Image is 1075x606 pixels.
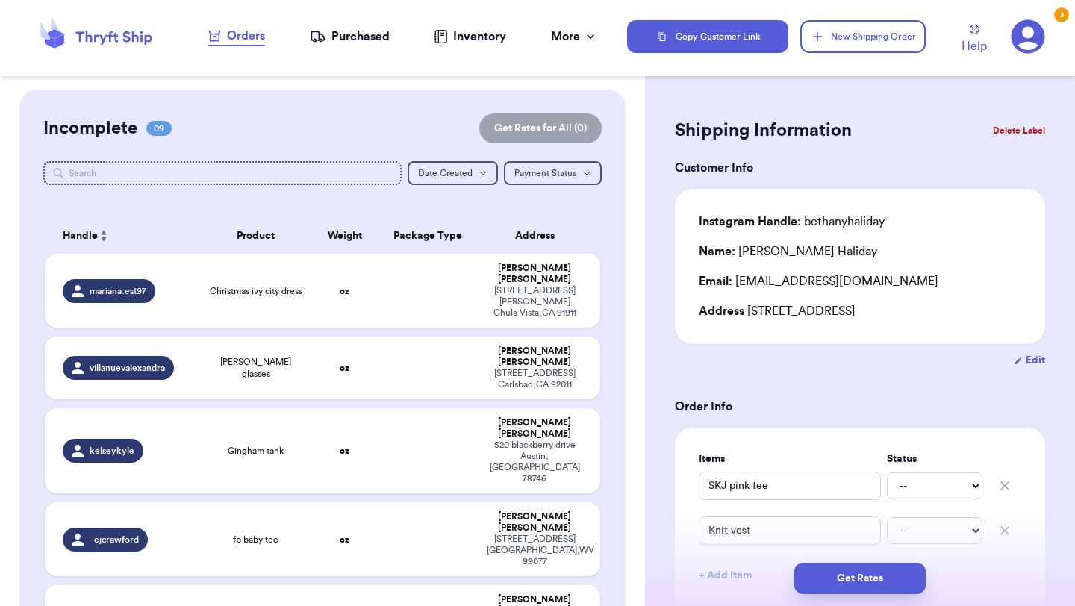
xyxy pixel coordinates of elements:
[434,28,506,46] a: Inventory
[699,272,1021,290] div: [EMAIL_ADDRESS][DOMAIN_NAME]
[699,246,735,257] span: Name:
[311,218,378,254] th: Weight
[1014,353,1045,368] button: Edit
[487,440,582,484] div: 520 blackberry drive Austin , [GEOGRAPHIC_DATA] 78746
[487,263,582,285] div: [PERSON_NAME] [PERSON_NAME]
[209,356,302,380] span: [PERSON_NAME] glasses
[987,114,1051,147] button: Delete Label
[408,161,498,185] button: Date Created
[208,27,265,45] div: Orders
[310,28,390,46] a: Purchased
[63,228,98,244] span: Handle
[90,285,146,297] span: mariana.est97
[340,535,349,544] strong: oz
[210,285,302,297] span: Christmas ivy city dress
[90,534,139,546] span: _ejcrawford
[228,445,284,457] span: Gingham tank
[487,285,582,319] div: [STREET_ADDRESS][PERSON_NAME] Chula Vista , CA 91911
[675,398,1045,416] h3: Order Info
[200,218,311,254] th: Product
[699,213,885,231] div: bethanyhaliday
[43,116,137,140] h2: Incomplete
[98,227,110,245] button: Sort ascending
[794,563,926,594] button: Get Rates
[487,534,582,567] div: [STREET_ADDRESS] [GEOGRAPHIC_DATA] , WV 99077
[699,305,744,317] span: Address
[699,243,877,260] div: [PERSON_NAME] Haliday
[340,287,349,296] strong: oz
[90,445,134,457] span: kelseykyle
[887,452,982,466] label: Status
[962,25,987,55] a: Help
[479,113,602,143] button: Get Rates for All (0)
[487,511,582,534] div: [PERSON_NAME] [PERSON_NAME]
[378,218,478,254] th: Package Type
[340,363,349,372] strong: oz
[551,28,598,46] div: More
[487,346,582,368] div: [PERSON_NAME] [PERSON_NAME]
[800,20,926,53] button: New Shipping Order
[675,119,852,143] h2: Shipping Information
[478,218,600,254] th: Address
[699,216,801,228] span: Instagram Handle:
[487,417,582,440] div: [PERSON_NAME] [PERSON_NAME]
[504,161,602,185] button: Payment Status
[675,159,1045,177] h3: Customer Info
[90,362,165,374] span: villanuevalexandra
[627,20,788,53] button: Copy Customer Link
[43,161,402,185] input: Search
[699,302,1021,320] div: [STREET_ADDRESS]
[233,534,278,546] span: fp baby tee
[1054,7,1069,22] div: 3
[418,169,473,178] span: Date Created
[146,121,172,136] span: 09
[699,452,881,466] label: Items
[962,37,987,55] span: Help
[514,169,576,178] span: Payment Status
[208,27,265,46] a: Orders
[1011,19,1045,54] a: 3
[340,446,349,455] strong: oz
[487,368,582,390] div: [STREET_ADDRESS] Carlsbad , CA 92011
[699,275,732,287] span: Email:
